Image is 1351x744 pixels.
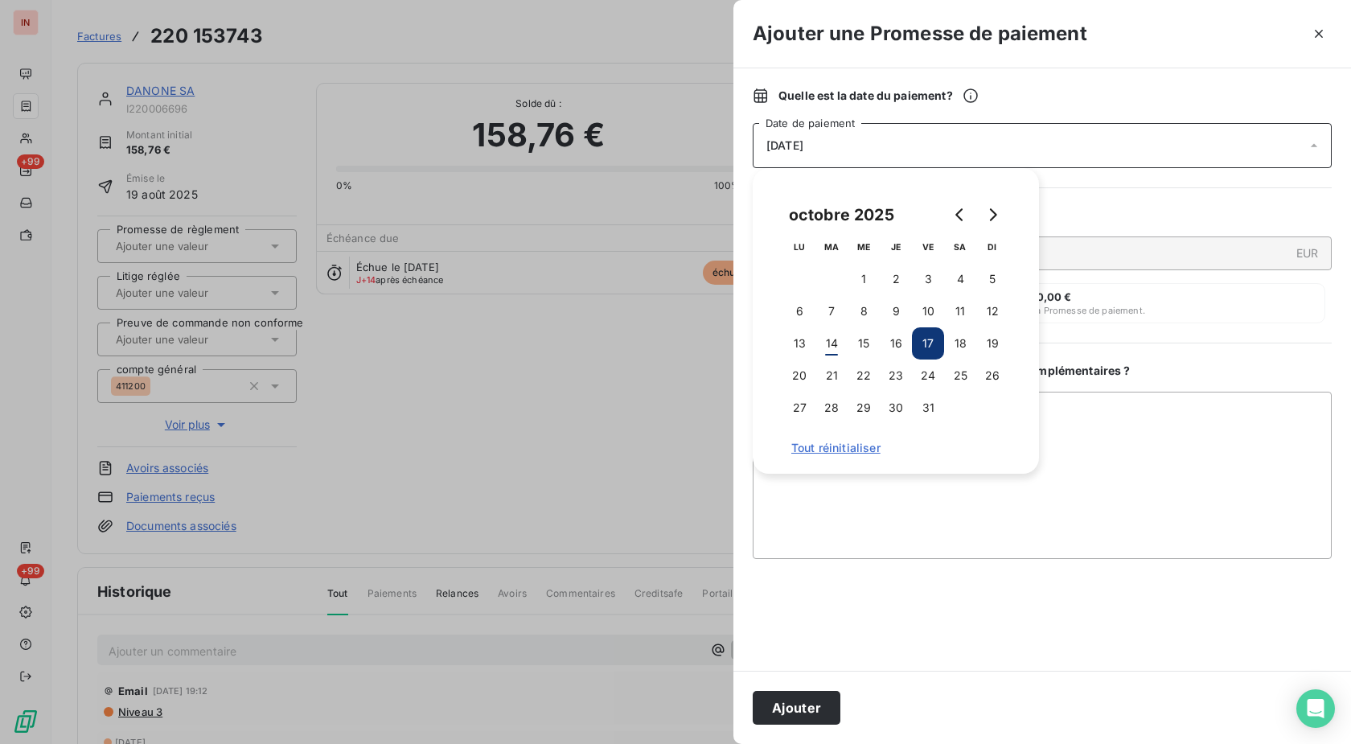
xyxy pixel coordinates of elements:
[912,360,944,392] button: 24
[848,392,880,424] button: 29
[976,327,1008,360] button: 19
[848,263,880,295] button: 1
[753,691,840,725] button: Ajouter
[880,327,912,360] button: 16
[944,295,976,327] button: 11
[783,231,815,263] th: lundi
[778,88,979,104] span: Quelle est la date du paiement ?
[791,442,1000,454] span: Tout réinitialiser
[912,263,944,295] button: 3
[848,295,880,327] button: 8
[766,139,803,152] span: [DATE]
[912,327,944,360] button: 17
[976,360,1008,392] button: 26
[848,360,880,392] button: 22
[880,231,912,263] th: jeudi
[912,295,944,327] button: 10
[753,19,1087,48] h3: Ajouter une Promesse de paiement
[815,295,848,327] button: 7
[783,360,815,392] button: 20
[815,392,848,424] button: 28
[912,392,944,424] button: 31
[815,327,848,360] button: 14
[976,199,1008,231] button: Go to next month
[783,392,815,424] button: 27
[783,327,815,360] button: 13
[912,231,944,263] th: vendredi
[976,295,1008,327] button: 12
[815,231,848,263] th: mardi
[880,392,912,424] button: 30
[944,199,976,231] button: Go to previous month
[783,202,900,228] div: octobre 2025
[783,295,815,327] button: 6
[976,263,1008,295] button: 5
[880,295,912,327] button: 9
[944,231,976,263] th: samedi
[880,263,912,295] button: 2
[848,231,880,263] th: mercredi
[944,263,976,295] button: 4
[1296,689,1335,728] div: Open Intercom Messenger
[976,231,1008,263] th: dimanche
[944,327,976,360] button: 18
[815,360,848,392] button: 21
[1037,290,1072,303] span: 0,00 €
[880,360,912,392] button: 23
[944,360,976,392] button: 25
[848,327,880,360] button: 15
